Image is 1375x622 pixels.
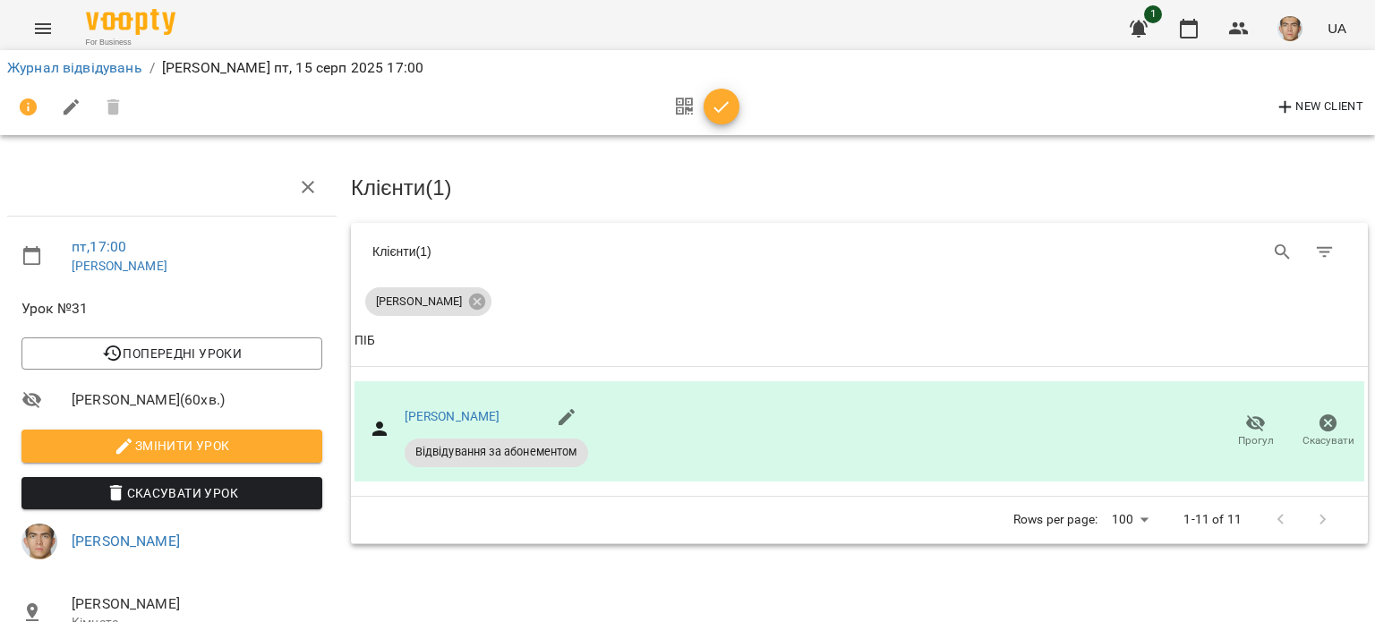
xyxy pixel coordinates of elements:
[72,259,167,273] a: [PERSON_NAME]
[365,294,473,310] span: [PERSON_NAME]
[1105,507,1155,533] div: 100
[1238,433,1274,448] span: Прогул
[162,57,423,79] p: [PERSON_NAME] пт, 15 серп 2025 17:00
[1328,19,1346,38] span: UA
[1270,93,1368,122] button: New Client
[149,57,155,79] li: /
[1219,406,1292,456] button: Прогул
[72,238,126,255] a: пт , 17:00
[1302,433,1354,448] span: Скасувати
[365,287,491,316] div: [PERSON_NAME]
[86,9,175,35] img: Voopty Logo
[21,477,322,509] button: Скасувати Урок
[21,524,57,559] img: 290265f4fa403245e7fea1740f973bad.jpg
[405,444,588,460] span: Відвідування за абонементом
[1261,231,1304,274] button: Search
[354,330,375,352] div: ПІБ
[7,59,142,76] a: Журнал відвідувань
[1013,511,1097,529] p: Rows per page:
[354,330,375,352] div: Sort
[1275,97,1363,118] span: New Client
[36,343,308,364] span: Попередні уроки
[351,176,1368,200] h3: Клієнти ( 1 )
[7,57,1368,79] nav: breadcrumb
[1320,12,1354,45] button: UA
[72,533,180,550] a: [PERSON_NAME]
[86,37,175,48] span: For Business
[1303,231,1346,274] button: Фільтр
[72,593,322,615] span: [PERSON_NAME]
[36,482,308,504] span: Скасувати Урок
[21,7,64,50] button: Menu
[21,430,322,462] button: Змінити урок
[1277,16,1302,41] img: 290265f4fa403245e7fea1740f973bad.jpg
[72,389,322,411] span: [PERSON_NAME] ( 60 хв. )
[36,435,308,456] span: Змінити урок
[1183,511,1241,529] p: 1-11 of 11
[21,298,322,320] span: Урок №31
[354,330,1364,352] span: ПІБ
[1292,406,1364,456] button: Скасувати
[405,409,500,423] a: [PERSON_NAME]
[21,337,322,370] button: Попередні уроки
[351,223,1368,280] div: Table Toolbar
[1144,5,1162,23] span: 1
[372,243,846,260] div: Клієнти ( 1 )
